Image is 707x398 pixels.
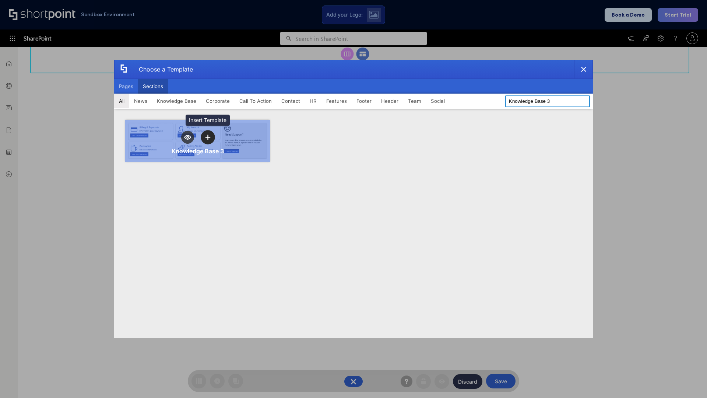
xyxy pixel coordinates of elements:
[152,94,201,108] button: Knowledge Base
[321,94,352,108] button: Features
[670,363,707,398] iframe: Chat Widget
[201,94,235,108] button: Corporate
[172,147,224,155] div: Knowledge Base 3
[114,94,129,108] button: All
[376,94,403,108] button: Header
[403,94,426,108] button: Team
[277,94,305,108] button: Contact
[305,94,321,108] button: HR
[505,95,590,107] input: Search
[114,79,138,94] button: Pages
[235,94,277,108] button: Call To Action
[133,60,193,78] div: Choose a Template
[129,94,152,108] button: News
[138,79,168,94] button: Sections
[114,60,593,338] div: template selector
[352,94,376,108] button: Footer
[426,94,450,108] button: Social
